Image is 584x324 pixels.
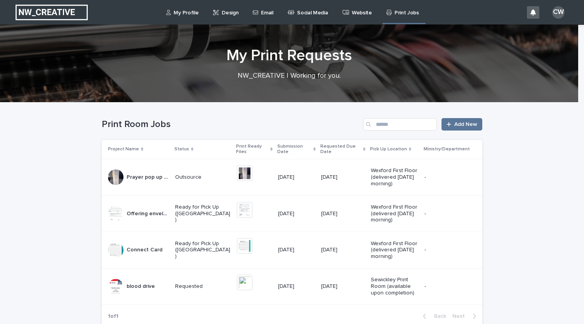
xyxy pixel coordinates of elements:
[175,204,231,223] p: Ready for Pick Up ([GEOGRAPHIC_DATA])
[102,268,482,305] tr: blood driveblood drive Requested[DATE][DATE]Sewickley Print Room (available upon completion)-
[277,142,311,157] p: Submission Date
[452,314,469,319] span: Next
[371,240,418,260] p: Wexford First Floor (delivered [DATE] morning)
[449,313,482,320] button: Next
[108,145,139,153] p: Project Name
[175,174,231,181] p: Outsource
[278,247,315,253] p: [DATE]
[371,277,418,296] p: Sewickley Print Room (available upon completion)
[127,282,156,290] p: blood drive
[127,209,170,217] p: Offering envelopes
[424,211,470,217] p: -
[424,247,470,253] p: -
[175,283,231,290] p: Requested
[320,142,361,157] p: Requested Due Date
[236,142,268,157] p: Print Ready Files
[278,283,315,290] p: [DATE]
[278,211,315,217] p: [DATE]
[429,314,446,319] span: Back
[102,195,482,232] tr: Offering envelopesOffering envelopes Ready for Pick Up ([GEOGRAPHIC_DATA])[DATE][DATE]Wexford Fir...
[552,6,565,19] div: CW
[127,245,164,253] p: Connect Card
[134,72,444,80] p: NW_CREATIVE | Working for you.
[424,174,470,181] p: -
[175,240,231,260] p: Ready for Pick Up ([GEOGRAPHIC_DATA])
[321,283,365,290] p: [DATE]
[102,232,482,268] tr: Connect CardConnect Card Ready for Pick Up ([GEOGRAPHIC_DATA])[DATE][DATE]Wexford First Floor (de...
[127,172,170,181] p: Prayer pop up sign
[174,145,189,153] p: Status
[99,46,479,65] h1: My Print Requests
[441,118,482,131] a: Add New
[321,174,365,181] p: [DATE]
[321,211,365,217] p: [DATE]
[278,174,315,181] p: [DATE]
[102,119,360,130] h1: Print Room Jobs
[370,145,407,153] p: Pick Up Location
[363,118,437,131] input: Search
[454,122,477,127] span: Add New
[424,145,470,153] p: Ministry/Department
[371,167,418,187] p: Wexford First Floor (delivered [DATE] morning)
[321,247,365,253] p: [DATE]
[371,204,418,223] p: Wexford First Floor (delivered [DATE] morning)
[102,159,482,195] tr: Prayer pop up signPrayer pop up sign Outsource[DATE][DATE]Wexford First Floor (delivered [DATE] m...
[424,283,470,290] p: -
[16,5,88,20] img: EUIbKjtiSNGbmbK7PdmN
[417,313,449,320] button: Back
